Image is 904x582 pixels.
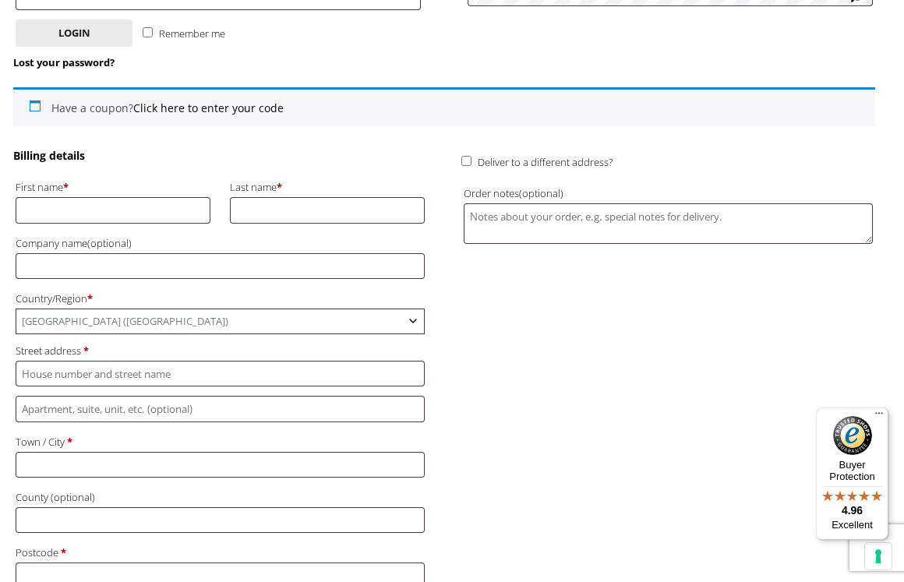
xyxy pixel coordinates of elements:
[16,309,424,333] span: United Kingdom (UK)
[16,309,425,334] span: Country/Region
[16,487,425,507] label: County
[865,543,892,570] button: Your consent preferences for tracking technologies
[16,542,425,563] label: Postcode
[16,340,425,361] label: Street address
[13,55,115,69] a: Lost your password?
[16,233,425,253] label: Company name
[16,288,425,309] label: Country/Region
[143,27,153,37] input: Remember me
[519,186,563,200] span: (optional)
[13,87,875,126] div: Have a coupon?
[13,148,427,163] h3: Billing details
[16,432,425,452] label: Town / City
[816,407,888,540] button: Trusted Shops TrustmarkBuyer Protection4.96Excellent
[230,177,425,197] label: Last name
[842,504,863,517] span: 4.96
[159,26,225,41] span: Remember me
[133,101,284,115] a: Enter your coupon code
[478,155,613,169] span: Deliver to a different address?
[461,156,471,166] input: Deliver to a different address?
[87,236,132,250] span: (optional)
[16,177,210,197] label: First name
[816,519,888,531] p: Excellent
[51,490,95,504] span: (optional)
[464,183,873,203] label: Order notes
[16,19,132,47] button: Login
[16,396,425,422] input: Apartment, suite, unit, etc. (optional)
[16,361,425,386] input: House number and street name
[816,459,888,482] p: Buyer Protection
[870,407,888,426] button: Menu
[833,416,872,455] img: Trusted Shops Trustmark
